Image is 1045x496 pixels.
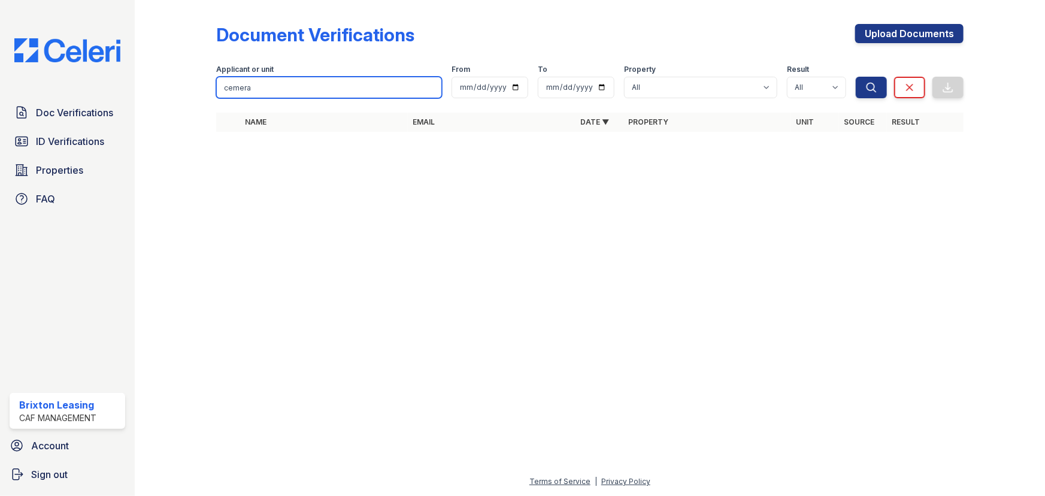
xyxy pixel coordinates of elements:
[5,434,130,458] a: Account
[36,163,83,177] span: Properties
[624,65,656,74] label: Property
[19,412,96,424] div: CAF Management
[5,38,130,62] img: CE_Logo_Blue-a8612792a0a2168367f1c8372b55b34899dd931a85d93a1a3d3e32e68fde9ad4.png
[452,65,470,74] label: From
[855,24,964,43] a: Upload Documents
[10,158,125,182] a: Properties
[628,117,668,126] a: Property
[10,101,125,125] a: Doc Verifications
[787,65,809,74] label: Result
[892,117,920,126] a: Result
[19,398,96,412] div: Brixton Leasing
[529,477,590,486] a: Terms of Service
[36,134,104,149] span: ID Verifications
[216,77,442,98] input: Search by name, email, or unit number
[796,117,814,126] a: Unit
[844,117,874,126] a: Source
[36,105,113,120] span: Doc Verifications
[5,462,130,486] a: Sign out
[580,117,609,126] a: Date ▼
[245,117,266,126] a: Name
[538,65,547,74] label: To
[31,438,69,453] span: Account
[601,477,650,486] a: Privacy Policy
[595,477,597,486] div: |
[216,65,274,74] label: Applicant or unit
[413,117,435,126] a: Email
[31,467,68,482] span: Sign out
[36,192,55,206] span: FAQ
[10,129,125,153] a: ID Verifications
[216,24,414,46] div: Document Verifications
[10,187,125,211] a: FAQ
